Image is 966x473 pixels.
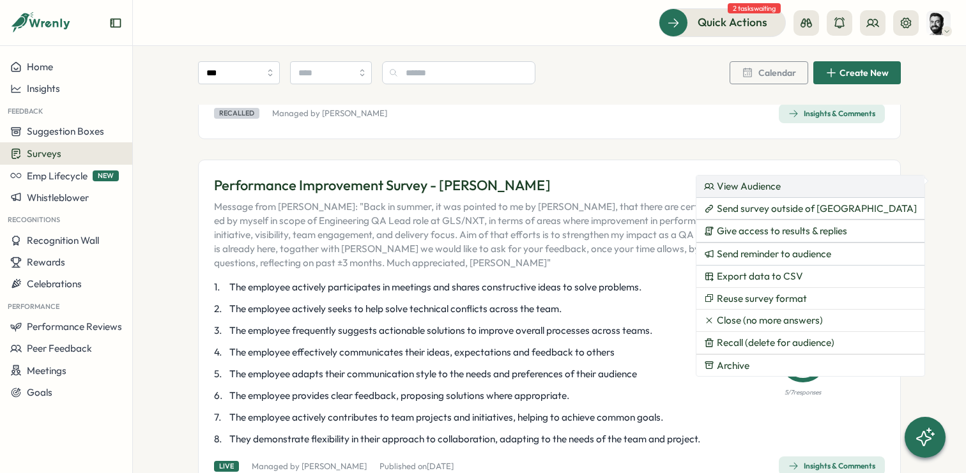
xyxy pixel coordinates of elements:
[27,234,99,246] span: Recognition Wall
[27,386,52,398] span: Goals
[109,17,122,29] button: Expand sidebar
[730,61,808,84] button: Calendar
[717,181,781,192] span: View Audience
[839,68,889,77] span: Create New
[214,461,239,472] div: Live
[717,203,917,214] span: Send survey outside of [GEOGRAPHIC_DATA]
[214,367,227,381] span: 5 .
[272,108,387,119] p: Managed by
[785,387,821,398] p: 5 / 7 responses
[252,461,367,472] p: Managed by
[27,125,104,137] span: Suggestion Boxes
[322,108,387,118] a: [PERSON_NAME]
[229,324,652,338] span: The employee frequently suggests actionable solutions to improve overall processes across teams.
[229,302,562,316] span: The employee actively seeks to help solve technical conflicts across the team.
[214,200,862,270] p: Message from [PERSON_NAME]: "Back in summer, it was pointed to me by [PERSON_NAME], that there ar...
[27,256,65,268] span: Rewards
[214,176,862,195] p: Performance Improvement Survey - [PERSON_NAME]
[93,170,119,181] span: NEW
[717,293,807,304] span: Reuse survey format
[698,14,767,31] span: Quick Actions
[659,8,786,36] button: Quick Actions
[696,220,924,242] button: Give access to results & replies
[728,3,781,13] span: 2 tasks waiting
[214,280,227,294] span: 1 .
[214,345,227,359] span: 4 .
[27,147,61,160] span: Surveys
[788,461,875,471] div: Insights & Comments
[214,389,227,403] span: 6 .
[696,310,924,331] button: Close (no more answers)
[214,410,227,424] span: 7 .
[696,355,924,377] button: Archive
[696,332,924,354] button: Recall (delete for audience)
[379,461,454,472] p: Published on
[229,367,637,381] span: The employee adapts their communication style to the needs and preferences of their audience
[717,337,834,349] span: Recall (delete for audience)
[779,104,885,123] button: Insights & Comments
[214,432,227,446] span: 8 .
[229,389,569,403] span: The employee provides clear feedback, proposing solutions where appropriate.
[229,432,700,446] span: They demonstrate flexibility in their approach to collaboration, adapting to the needs of the tea...
[717,315,823,326] span: Close (no more answers)
[229,345,615,359] span: The employee effectively communicates their ideas, expectations and feedback to others
[27,170,88,182] span: Emp Lifecycle
[788,109,875,119] div: Insights & Comments
[27,191,89,204] span: Whistleblower
[27,82,60,94] span: Insights
[27,61,53,73] span: Home
[27,278,82,290] span: Celebrations
[696,243,924,265] button: Send reminder to audience
[758,68,796,77] span: Calendar
[229,280,641,294] span: The employee actively participates in meetings and shares constructive ideas to solve problems.
[717,248,831,260] span: Send reminder to audience
[696,266,924,287] button: Export data to CSV
[696,176,924,197] button: View Audience
[214,302,227,316] span: 2 .
[717,271,803,282] span: Export data to CSV
[214,108,259,119] div: recalled
[427,461,454,471] span: [DATE]
[229,410,663,424] span: The employee actively contributes to team projects and initiatives, helping to achieve common goals.
[717,360,749,372] span: Archive
[696,198,924,220] button: Send survey outside of [GEOGRAPHIC_DATA]
[926,11,951,35] img: Nelson
[27,342,92,354] span: Peer Feedback
[696,288,924,310] button: Reuse survey format
[813,61,901,84] button: Create New
[302,461,367,471] a: [PERSON_NAME]
[27,364,66,377] span: Meetings
[717,225,847,237] span: Give access to results & replies
[214,324,227,338] span: 3 .
[27,320,122,333] span: Performance Reviews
